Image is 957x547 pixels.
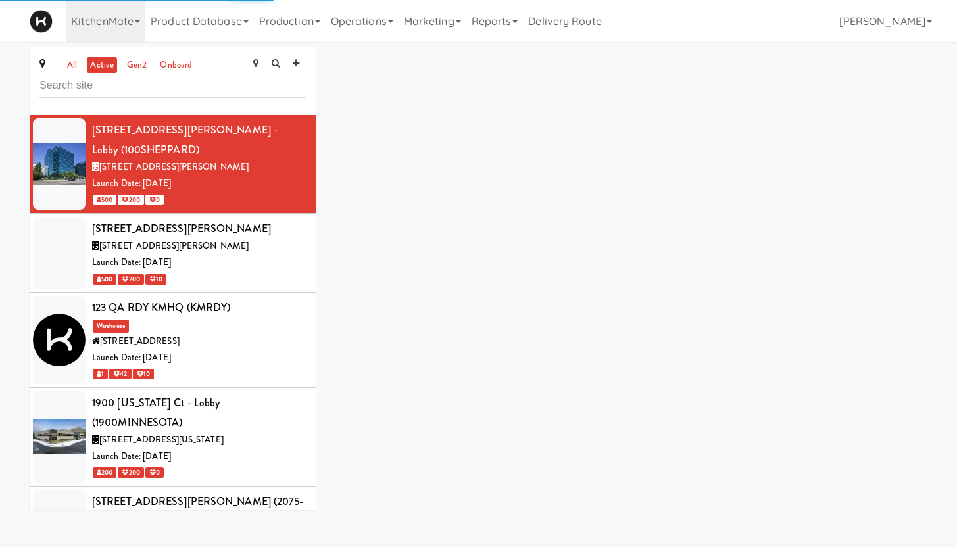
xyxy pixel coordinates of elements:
[92,448,306,465] div: Launch Date: [DATE]
[99,433,224,446] span: [STREET_ADDRESS][US_STATE]
[92,350,306,366] div: Launch Date: [DATE]
[93,369,108,379] span: 1
[30,115,316,214] li: [STREET_ADDRESS][PERSON_NAME] - Lobby (100SHEPPARD)[STREET_ADDRESS][PERSON_NAME]Launch Date: [DAT...
[118,274,143,285] span: 200
[118,467,143,478] span: 200
[92,298,306,318] div: 123 QA RDY KMHQ (KMRDY)
[124,57,150,74] a: gen2
[157,57,195,74] a: onboard
[30,214,316,293] li: [STREET_ADDRESS][PERSON_NAME][STREET_ADDRESS][PERSON_NAME]Launch Date: [DATE] 500 200 10
[109,369,131,379] span: 42
[145,274,166,285] span: 10
[99,239,249,252] span: [STREET_ADDRESS][PERSON_NAME]
[92,254,306,271] div: Launch Date: [DATE]
[93,195,116,205] span: 500
[133,369,154,379] span: 10
[118,195,143,205] span: 200
[93,467,116,478] span: 200
[92,492,306,531] div: [STREET_ADDRESS][PERSON_NAME] (2075-[PERSON_NAME])
[30,388,316,487] li: 1900 [US_STATE] Ct - Lobby (1900MINNESOTA)[STREET_ADDRESS][US_STATE]Launch Date: [DATE] 200 200 0
[92,120,306,159] div: [STREET_ADDRESS][PERSON_NAME] - Lobby (100SHEPPARD)
[145,467,164,478] span: 0
[99,160,249,173] span: [STREET_ADDRESS][PERSON_NAME]
[92,176,306,192] div: Launch Date: [DATE]
[64,57,80,74] a: all
[30,293,316,388] li: 123 QA RDY KMHQ (KMRDY)Warehouse[STREET_ADDRESS]Launch Date: [DATE] 1 42 10
[145,195,164,205] span: 0
[39,74,306,98] input: Search site
[100,335,180,347] span: [STREET_ADDRESS]
[93,320,129,333] span: Warehouse
[93,274,116,285] span: 500
[87,57,117,74] a: active
[92,393,306,432] div: 1900 [US_STATE] Ct - Lobby (1900MINNESOTA)
[92,219,306,239] div: [STREET_ADDRESS][PERSON_NAME]
[30,10,53,33] img: Micromart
